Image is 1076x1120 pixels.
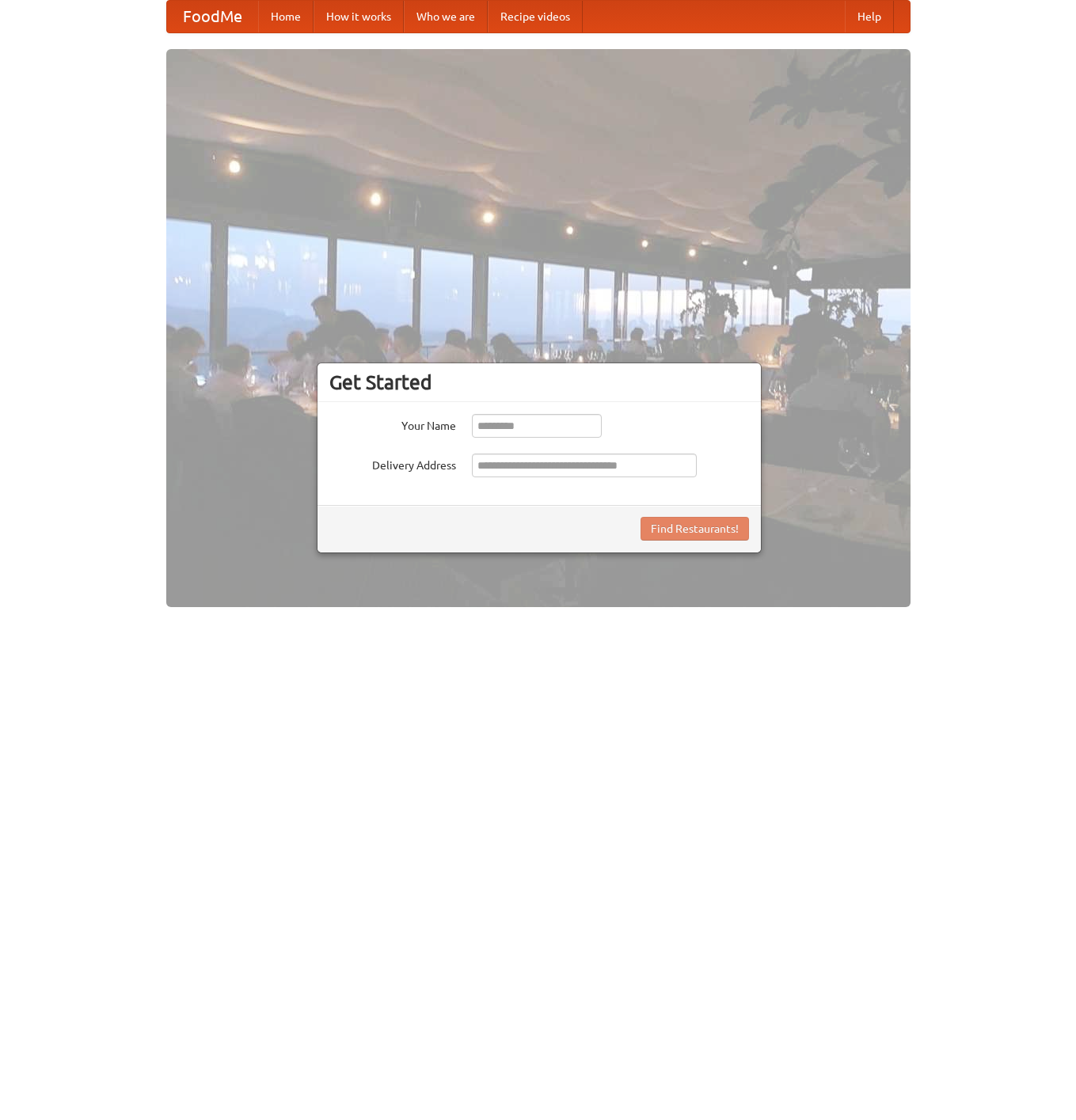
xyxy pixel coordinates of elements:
[329,414,456,434] label: Your Name
[641,517,749,541] button: Find Restaurants!
[404,1,488,32] a: Who we are
[167,1,258,32] a: FoodMe
[488,1,583,32] a: Recipe videos
[845,1,894,32] a: Help
[314,1,404,32] a: How it works
[329,370,749,394] h3: Get Started
[329,454,456,473] label: Delivery Address
[258,1,314,32] a: Home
